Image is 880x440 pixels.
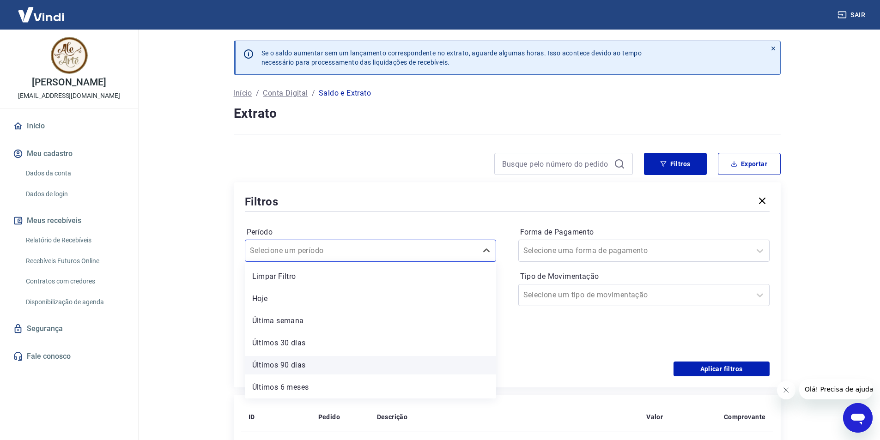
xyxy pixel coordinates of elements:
p: Saldo e Extrato [319,88,371,99]
button: Sair [836,6,869,24]
label: Período [247,227,494,238]
h5: Filtros [245,194,279,209]
div: Últimos 90 dias [245,356,496,374]
a: Disponibilização de agenda [22,293,127,312]
button: Meus recebíveis [11,211,127,231]
a: Conta Digital [263,88,308,99]
a: Recebíveis Futuros Online [22,252,127,271]
p: ID [249,412,255,422]
div: Limpar Filtro [245,267,496,286]
iframe: Botão para abrir a janela de mensagens [843,403,873,433]
button: Meu cadastro [11,144,127,164]
a: Dados da conta [22,164,127,183]
button: Aplicar filtros [674,362,770,376]
p: [EMAIL_ADDRESS][DOMAIN_NAME] [18,91,120,101]
div: Última semana [245,312,496,330]
p: / [312,88,315,99]
p: Pedido [318,412,340,422]
img: b26b8219-3a20-470b-9314-2041808910a5.jpeg [51,37,88,74]
button: Exportar [718,153,781,175]
a: Contratos com credores [22,272,127,291]
p: Se o saldo aumentar sem um lançamento correspondente no extrato, aguarde algumas horas. Isso acon... [261,48,642,67]
button: Filtros [644,153,707,175]
p: Valor [646,412,663,422]
div: Últimos 6 meses [245,378,496,397]
a: Segurança [11,319,127,339]
label: Forma de Pagamento [520,227,768,238]
label: Tipo de Movimentação [520,271,768,282]
p: Descrição [377,412,408,422]
a: Início [234,88,252,99]
p: / [256,88,259,99]
iframe: Mensagem da empresa [799,379,873,399]
iframe: Fechar mensagem [777,381,795,399]
span: Olá! Precisa de ajuda? [6,6,78,14]
p: Comprovante [724,412,765,422]
img: Vindi [11,0,71,29]
p: [PERSON_NAME] [32,78,106,87]
a: Fale conosco [11,346,127,367]
a: Dados de login [22,185,127,204]
a: Início [11,116,127,136]
h4: Extrato [234,104,781,123]
input: Busque pelo número do pedido [502,157,610,171]
div: Últimos 30 dias [245,334,496,352]
a: Relatório de Recebíveis [22,231,127,250]
div: Hoje [245,289,496,308]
